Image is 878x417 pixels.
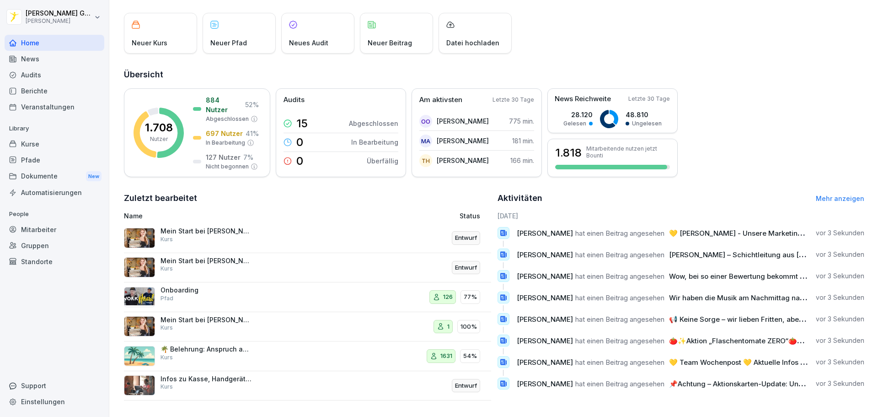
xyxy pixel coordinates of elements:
img: aaay8cu0h1hwaqqp9269xjan.png [124,257,155,277]
p: Abgeschlossen [349,119,398,128]
a: Mitarbeiter [5,222,104,238]
p: Kurs [161,324,173,332]
a: Standorte [5,254,104,270]
p: Infos zu Kasse, Handgeräten, Gutscheinhandling [161,375,252,383]
p: 7 % [243,152,253,162]
p: Datei hochladen [446,38,499,48]
p: Gelesen [563,119,586,128]
p: Ungelesen [632,119,662,128]
p: Neuer Pfad [210,38,247,48]
p: 884 Nutzer [206,95,242,114]
a: Veranstaltungen [5,99,104,115]
a: Mein Start bei [PERSON_NAME] - PersonalfragebogenKurs1100% [124,312,491,342]
a: Berichte [5,83,104,99]
p: Entwurf [455,381,477,390]
p: Neues Audit [289,38,328,48]
span: hat einen Beitrag angesehen [575,250,664,259]
span: hat einen Beitrag angesehen [575,293,664,302]
p: Neuer Kurs [132,38,167,48]
img: aaay8cu0h1hwaqqp9269xjan.png [124,228,155,248]
p: 77% [464,292,477,302]
span: [PERSON_NAME] [517,293,573,302]
img: h2mn30dzzrvbhtu8twl9he0v.png [124,375,155,395]
p: [PERSON_NAME] Greller [26,10,92,17]
p: 0 [296,156,303,167]
p: 181 min. [512,136,534,146]
span: [PERSON_NAME] [517,336,573,345]
p: Am aktivsten [419,95,462,105]
p: Mein Start bei [PERSON_NAME] - Personalfragebogen [161,257,252,265]
p: In Bearbeitung [206,139,245,147]
a: Einstellungen [5,394,104,410]
p: [PERSON_NAME] [437,156,489,165]
p: 697 Nutzer [206,129,243,138]
p: Mein Start bei [PERSON_NAME] - Personalfragebogen [161,316,252,324]
p: Überfällig [367,156,398,166]
p: 41 % [246,129,259,138]
span: [PERSON_NAME] [517,315,573,324]
p: 166 min. [510,156,534,165]
p: News Reichweite [555,94,611,104]
p: 775 min. [509,116,534,126]
a: DokumenteNew [5,168,104,185]
div: Kurse [5,136,104,152]
div: Gruppen [5,238,104,254]
p: vor 3 Sekunden [816,379,864,388]
p: 127 Nutzer [206,152,241,162]
span: hat einen Beitrag angesehen [575,379,664,388]
span: [PERSON_NAME] [517,229,573,238]
span: 💛 [PERSON_NAME] - Unsere Marketing Leitung 💛 [669,229,839,238]
p: vor 3 Sekunden [816,336,864,345]
p: Nutzer [150,135,168,143]
a: Infos zu Kasse, Handgeräten, GutscheinhandlingKursEntwurf [124,371,491,401]
p: 28.120 [563,110,593,119]
p: In Bearbeitung [351,137,398,147]
p: Nicht begonnen [206,162,249,171]
p: Kurs [161,235,173,244]
h6: [DATE] [498,211,865,221]
p: Kurs [161,353,173,362]
h3: 1.818 [555,145,582,161]
a: Mein Start bei [PERSON_NAME] - PersonalfragebogenKursEntwurf [124,223,491,253]
span: [PERSON_NAME] [517,358,573,367]
p: People [5,207,104,222]
a: Mein Start bei [PERSON_NAME] - PersonalfragebogenKursEntwurf [124,253,491,283]
p: Status [460,211,480,221]
p: Pfad [161,294,173,303]
p: 1631 [440,352,452,361]
div: TH [419,154,432,167]
p: Letzte 30 Tage [493,96,534,104]
p: Library [5,121,104,136]
span: hat einen Beitrag angesehen [575,336,664,345]
p: vor 3 Sekunden [816,293,864,302]
p: vor 3 Sekunden [816,250,864,259]
a: Audits [5,67,104,83]
h2: Zuletzt bearbeitet [124,192,491,205]
img: xsq6pif1bkyf9agazq77nwco.png [124,287,155,307]
p: vor 3 Sekunden [816,357,864,367]
p: 126 [443,292,453,302]
img: aaay8cu0h1hwaqqp9269xjan.png [124,316,155,336]
div: New [86,171,102,182]
a: Home [5,35,104,51]
p: Neuer Beitrag [368,38,412,48]
h2: Übersicht [124,68,864,81]
div: MA [419,135,432,147]
p: [PERSON_NAME] [437,136,489,146]
a: Pfade [5,152,104,168]
p: [PERSON_NAME] [26,18,92,24]
p: 0 [296,137,303,148]
span: hat einen Beitrag angesehen [575,229,664,238]
p: Onboarding [161,286,252,294]
p: Abgeschlossen [206,115,249,123]
p: vor 3 Sekunden [816,228,864,238]
p: [PERSON_NAME] [437,116,489,126]
p: Mitarbeitende nutzen jetzt Bounti [586,145,670,159]
p: Entwurf [455,263,477,272]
